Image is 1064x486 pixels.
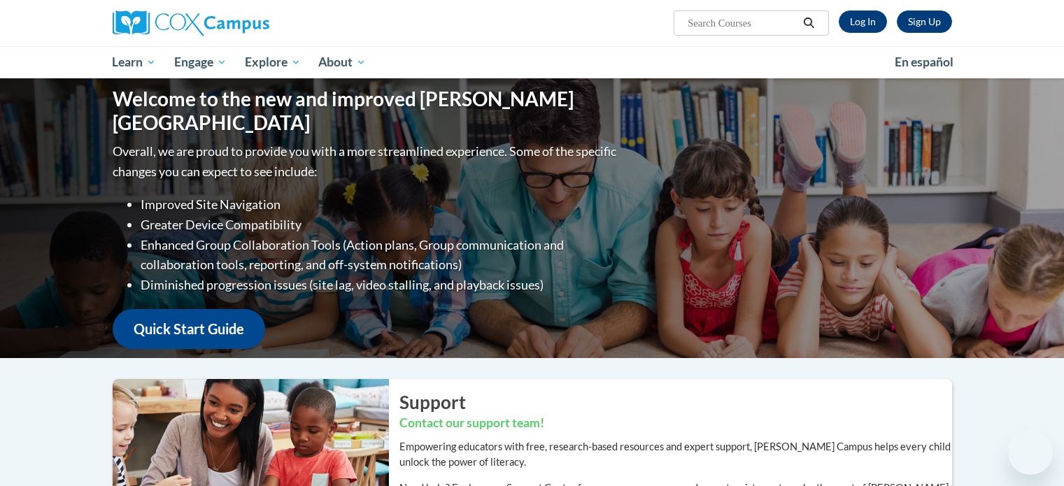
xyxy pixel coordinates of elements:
[886,48,963,77] a: En español
[92,46,973,78] div: Main menu
[113,87,620,134] h1: Welcome to the new and improved [PERSON_NAME][GEOGRAPHIC_DATA]
[399,415,952,432] h3: Contact our support team!
[113,141,620,182] p: Overall, we are proud to provide you with a more streamlined experience. Some of the specific cha...
[141,275,620,295] li: Diminished progression issues (site lag, video stalling, and playback issues)
[895,55,953,69] span: En español
[104,46,166,78] a: Learn
[112,54,156,71] span: Learn
[686,15,798,31] input: Search Courses
[309,46,375,78] a: About
[113,10,269,36] img: Cox Campus
[798,15,819,31] button: Search
[113,10,378,36] a: Cox Campus
[1008,430,1053,475] iframe: Button to launch messaging window
[141,194,620,215] li: Improved Site Navigation
[839,10,887,33] a: Log In
[897,10,952,33] a: Register
[113,309,265,349] a: Quick Start Guide
[245,54,301,71] span: Explore
[236,46,310,78] a: Explore
[141,215,620,235] li: Greater Device Compatibility
[318,54,366,71] span: About
[165,46,236,78] a: Engage
[399,439,952,470] p: Empowering educators with free, research-based resources and expert support, [PERSON_NAME] Campus...
[174,54,227,71] span: Engage
[141,235,620,276] li: Enhanced Group Collaboration Tools (Action plans, Group communication and collaboration tools, re...
[399,389,952,415] h2: Support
